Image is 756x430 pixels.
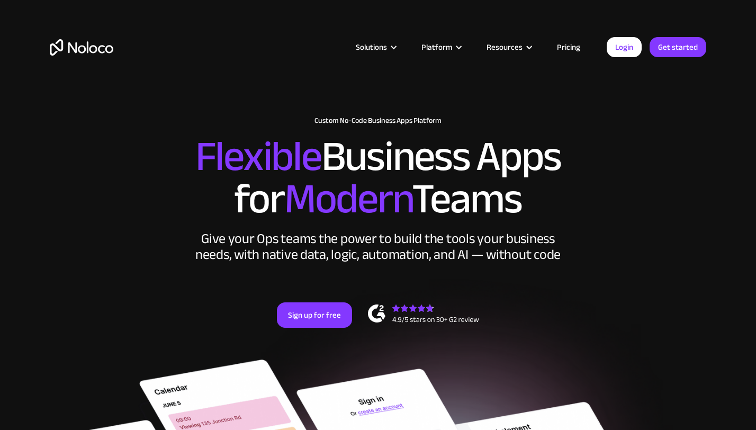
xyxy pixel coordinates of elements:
[50,39,113,56] a: home
[487,40,523,54] div: Resources
[607,37,642,57] a: Login
[473,40,544,54] div: Resources
[356,40,387,54] div: Solutions
[50,136,706,220] h2: Business Apps for Teams
[650,37,706,57] a: Get started
[50,117,706,125] h1: Custom No-Code Business Apps Platform
[544,40,593,54] a: Pricing
[193,231,563,263] div: Give your Ops teams the power to build the tools your business needs, with native data, logic, au...
[284,159,412,238] span: Modern
[195,117,321,196] span: Flexible
[277,302,352,328] a: Sign up for free
[408,40,473,54] div: Platform
[421,40,452,54] div: Platform
[343,40,408,54] div: Solutions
